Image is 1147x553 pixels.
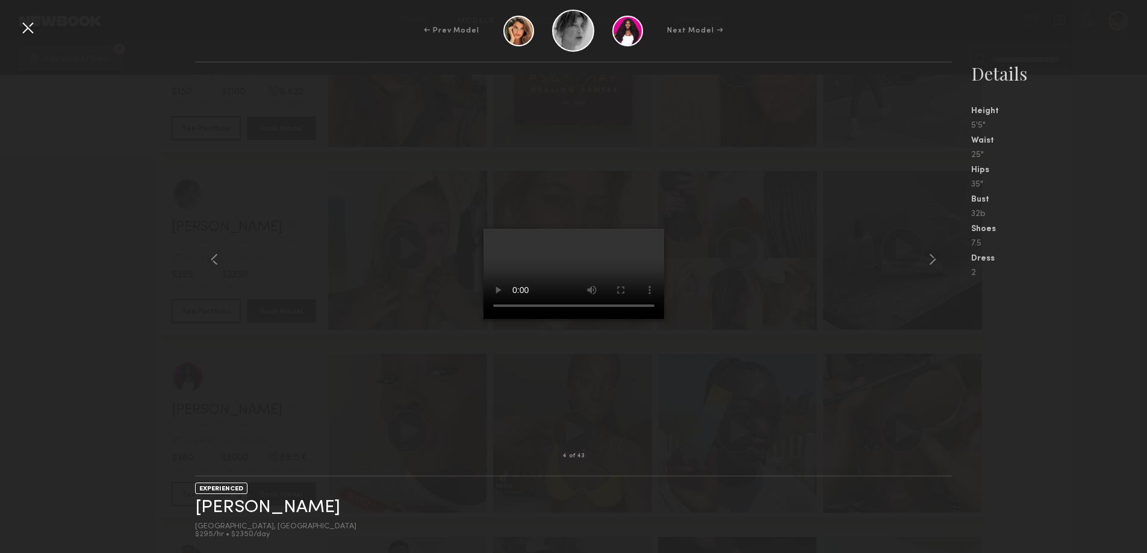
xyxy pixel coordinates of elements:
div: 25" [971,151,1147,159]
div: 4 of 43 [562,453,585,459]
div: 32b [971,210,1147,218]
div: Details [971,61,1147,85]
div: 2 [971,269,1147,277]
div: ← Prev Model [424,25,479,36]
div: $295/hr • $2350/day [195,531,356,539]
div: Shoes [971,225,1147,233]
div: EXPERIENCED [195,483,247,494]
div: Waist [971,137,1147,145]
div: Hips [971,166,1147,175]
div: Bust [971,196,1147,204]
div: Next Model → [667,25,723,36]
a: [PERSON_NAME] [195,498,340,517]
div: 5'5" [971,122,1147,130]
div: [GEOGRAPHIC_DATA], [GEOGRAPHIC_DATA] [195,523,356,531]
div: Dress [971,255,1147,263]
div: Height [971,107,1147,116]
div: 35" [971,181,1147,189]
div: 7.5 [971,239,1147,248]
